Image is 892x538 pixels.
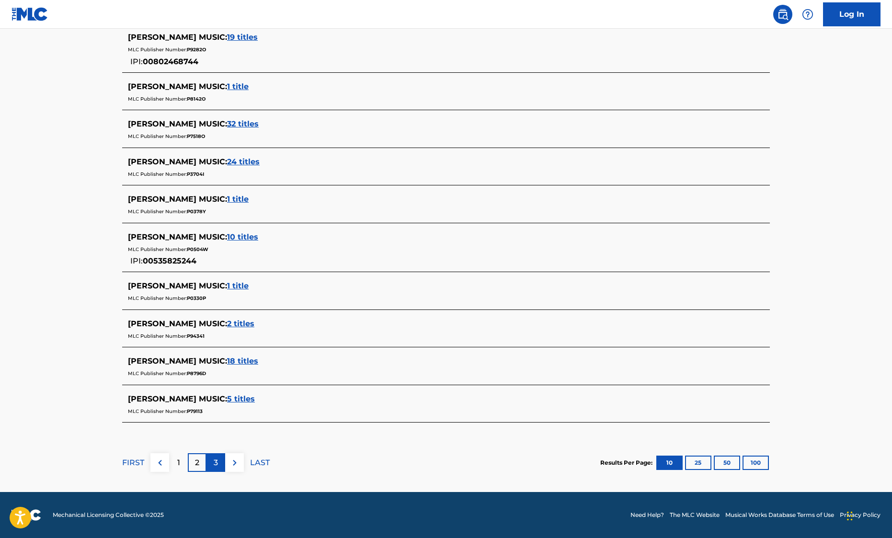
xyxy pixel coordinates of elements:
p: FIRST [122,457,144,469]
a: Public Search [773,5,792,24]
span: 24 titles [227,157,260,166]
span: MLC Publisher Number: [128,208,187,215]
span: [PERSON_NAME] MUSIC : [128,82,227,91]
span: P0504W [187,246,208,252]
span: P0378Y [187,208,206,215]
span: MLC Publisher Number: [128,46,187,53]
span: 10 titles [227,232,258,241]
span: IPI: [130,57,143,66]
img: MLC Logo [11,7,48,21]
span: 00802468744 [143,57,198,66]
span: P9282O [187,46,206,53]
span: P8142O [187,96,206,102]
span: 32 titles [227,119,259,128]
button: 50 [714,456,740,470]
span: MLC Publisher Number: [128,333,187,339]
span: 2 titles [227,319,254,328]
span: 1 title [227,195,249,204]
span: MLC Publisher Number: [128,408,187,414]
div: Drag [847,502,853,530]
span: P7518O [187,133,205,139]
span: [PERSON_NAME] MUSIC : [128,281,227,290]
span: Mechanical Licensing Collective © 2025 [53,511,164,519]
span: [PERSON_NAME] MUSIC : [128,195,227,204]
span: [PERSON_NAME] MUSIC : [128,356,227,366]
button: 10 [656,456,683,470]
span: MLC Publisher Number: [128,246,187,252]
span: P94341 [187,333,205,339]
p: 2 [195,457,199,469]
span: [PERSON_NAME] MUSIC : [128,319,227,328]
a: Need Help? [630,511,664,519]
a: Log In [823,2,881,26]
span: 1 title [227,281,249,290]
span: MLC Publisher Number: [128,295,187,301]
img: search [777,9,789,20]
button: 100 [743,456,769,470]
a: Musical Works Database Terms of Use [725,511,834,519]
span: 19 titles [227,33,258,42]
span: MLC Publisher Number: [128,171,187,177]
span: MLC Publisher Number: [128,133,187,139]
span: [PERSON_NAME] MUSIC : [128,232,227,241]
span: IPI: [130,256,143,265]
img: logo [11,509,41,521]
span: [PERSON_NAME] MUSIC : [128,119,227,128]
span: [PERSON_NAME] MUSIC : [128,157,227,166]
span: 18 titles [227,356,258,366]
p: Results Per Page: [600,458,655,467]
a: Privacy Policy [840,511,881,519]
button: 25 [685,456,711,470]
span: P79113 [187,408,203,414]
iframe: Chat Widget [844,492,892,538]
img: left [154,457,166,469]
span: MLC Publisher Number: [128,96,187,102]
img: help [802,9,813,20]
p: 3 [214,457,218,469]
span: 00535825244 [143,256,196,265]
div: Help [798,5,817,24]
span: P8796D [187,370,206,377]
img: right [229,457,240,469]
span: P0330P [187,295,206,301]
span: [PERSON_NAME] MUSIC : [128,33,227,42]
p: 1 [177,457,180,469]
p: LAST [250,457,270,469]
span: MLC Publisher Number: [128,370,187,377]
span: [PERSON_NAME] MUSIC : [128,394,227,403]
span: 1 title [227,82,249,91]
span: 5 titles [227,394,255,403]
span: P3704I [187,171,204,177]
a: The MLC Website [670,511,720,519]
